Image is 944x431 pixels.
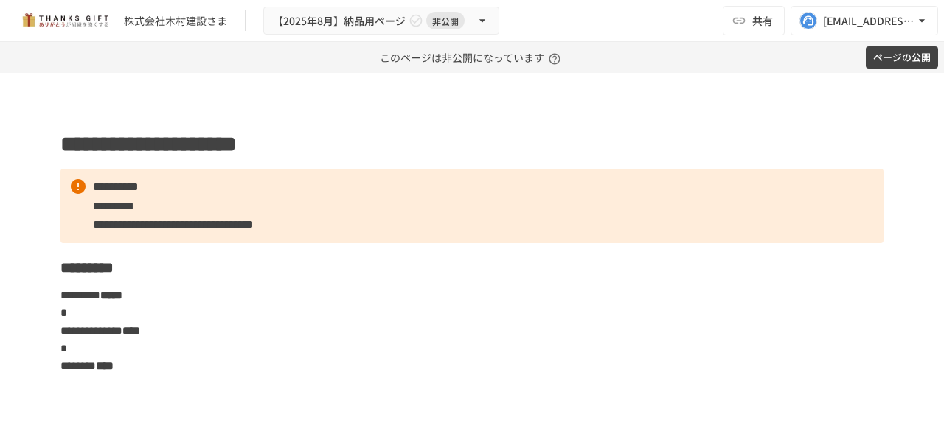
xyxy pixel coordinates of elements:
button: [EMAIL_ADDRESS][DOMAIN_NAME] [791,6,938,35]
div: 株式会社木村建設さま [124,13,227,29]
p: このページは非公開になっています [380,42,565,73]
span: 共有 [752,13,773,29]
button: ページの公開 [866,46,938,69]
button: 【2025年8月】納品用ページ非公開 [263,7,499,35]
img: mMP1OxWUAhQbsRWCurg7vIHe5HqDpP7qZo7fRoNLXQh [18,9,112,32]
div: [EMAIL_ADDRESS][DOMAIN_NAME] [823,12,914,30]
button: 共有 [723,6,785,35]
span: 【2025年8月】納品用ページ [273,12,406,30]
span: 非公開 [426,13,465,29]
